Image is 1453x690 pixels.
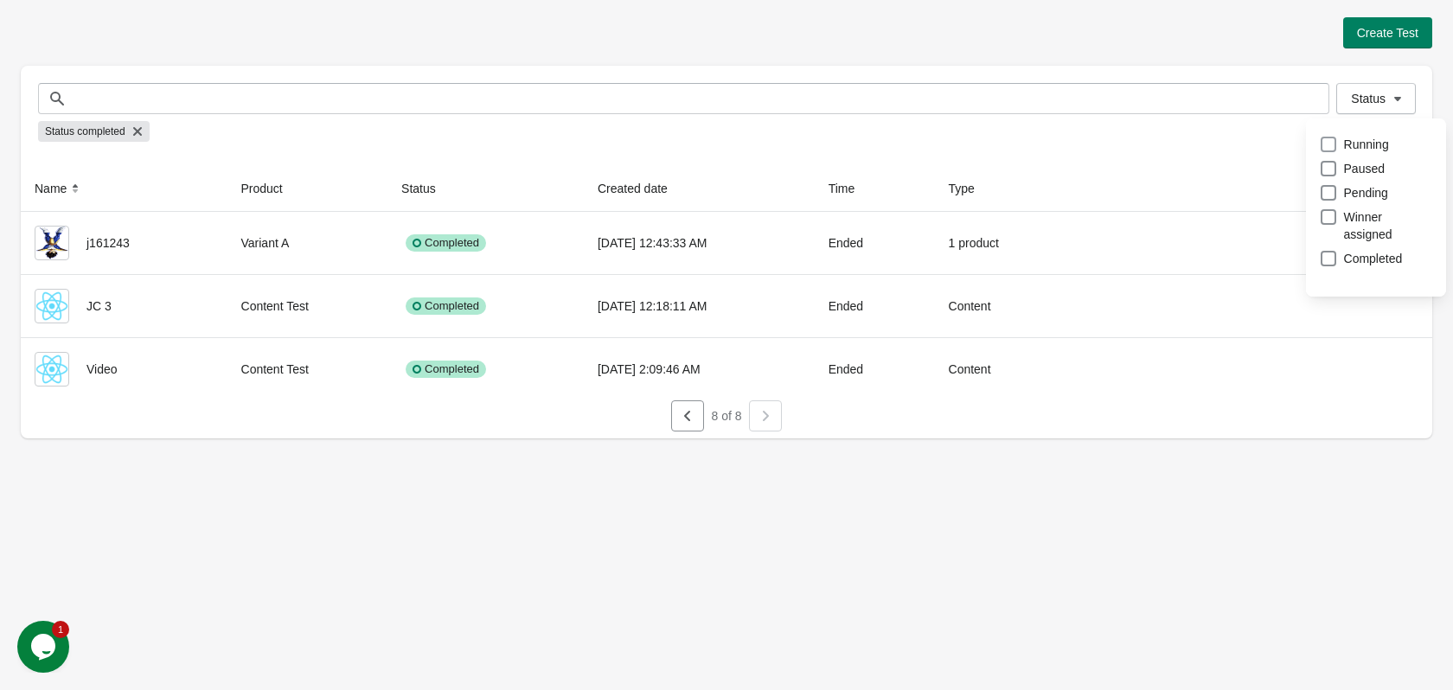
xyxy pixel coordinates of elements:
span: Paused [1344,160,1385,177]
span: Create Test [1357,26,1418,40]
div: Completed [406,297,486,315]
span: Completed [1344,250,1403,267]
button: Create Test [1343,17,1432,48]
span: Winner assigned [1344,208,1432,243]
div: Ended [829,352,921,387]
button: Type [942,173,999,204]
div: Content Test [241,352,374,387]
div: [DATE] 12:43:33 AM [598,226,801,260]
span: Pending [1344,184,1388,201]
iframe: chat widget [17,621,73,673]
div: Video [35,352,214,387]
div: Completed [406,234,486,252]
div: [DATE] 12:18:11 AM [598,289,801,323]
span: 8 of 8 [711,409,741,423]
button: Time [822,173,880,204]
div: JC 3 [35,289,214,323]
div: Ended [829,226,921,260]
button: Status [394,173,460,204]
span: Status completed [45,121,125,142]
div: Completed [406,361,486,378]
div: 1 product [949,226,1053,260]
span: Status [1351,92,1386,105]
div: Variant A [241,226,374,260]
div: [DATE] 2:09:46 AM [598,352,801,387]
button: Created date [591,173,692,204]
div: Content Test [241,289,374,323]
button: Status [1336,83,1416,114]
div: Content [949,289,1053,323]
button: Name [28,173,91,204]
div: Content [949,352,1053,387]
div: j161243 [35,226,214,260]
button: Product [234,173,307,204]
span: Running [1344,136,1389,153]
div: Ended [829,289,921,323]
